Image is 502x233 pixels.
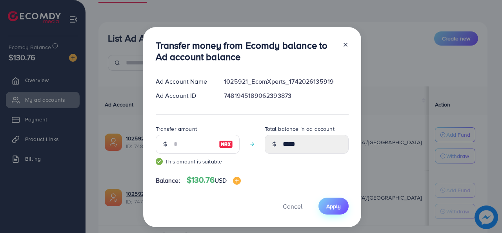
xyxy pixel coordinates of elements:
[219,139,233,149] img: image
[265,125,335,133] label: Total balance in ad account
[156,158,163,165] img: guide
[187,175,241,185] h4: $130.76
[156,125,197,133] label: Transfer amount
[156,40,336,62] h3: Transfer money from Ecomdy balance to Ad account balance
[215,176,227,185] span: USD
[273,198,312,215] button: Cancel
[326,202,341,210] span: Apply
[149,77,218,86] div: Ad Account Name
[233,177,241,185] img: image
[156,176,180,185] span: Balance:
[318,198,349,215] button: Apply
[149,91,218,100] div: Ad Account ID
[218,91,355,100] div: 7481945189062393873
[283,202,302,211] span: Cancel
[156,158,240,165] small: This amount is suitable
[218,77,355,86] div: 1025921_EcomXperts_1742026135919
